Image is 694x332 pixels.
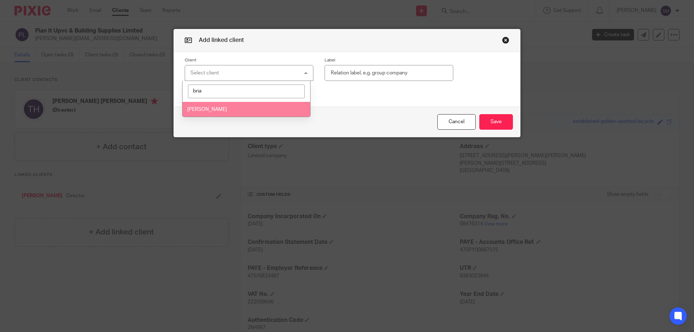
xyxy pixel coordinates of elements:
button: Cancel [437,114,476,130]
input: Relation label, e.g. group company [325,65,453,81]
button: Save [479,114,513,130]
span: [PERSON_NAME] [187,107,227,112]
div: Select client [190,70,219,76]
label: Label [325,57,453,63]
span: Add linked client [199,37,244,43]
input: Search options... [188,85,305,98]
label: Client [185,57,313,63]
